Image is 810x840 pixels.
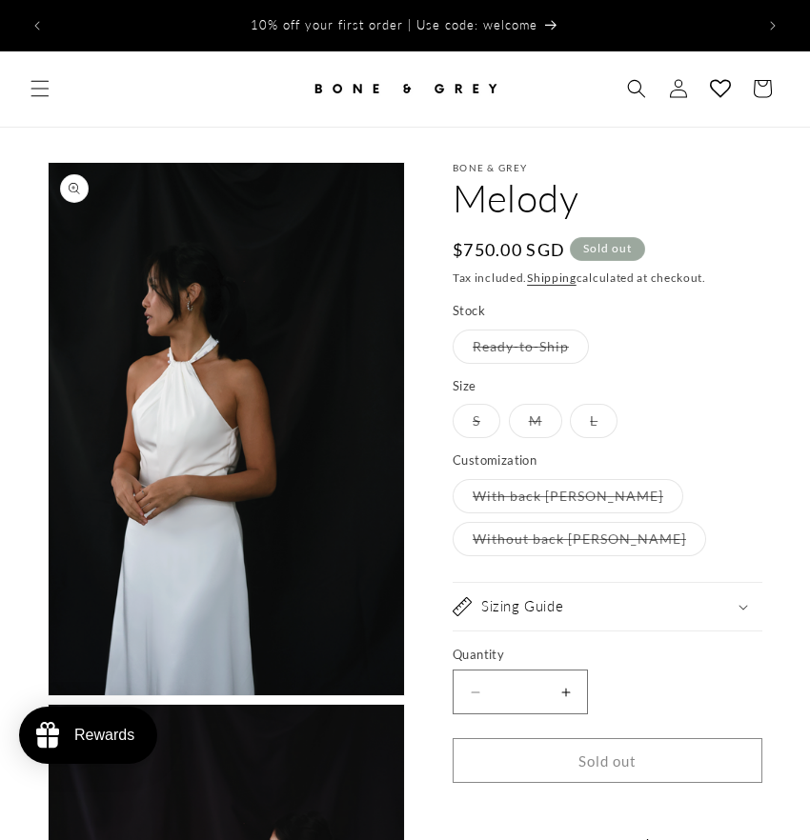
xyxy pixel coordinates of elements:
[570,404,618,438] label: L
[616,68,658,110] summary: Search
[453,451,538,470] legend: Customization
[251,17,537,32] span: 10% off your first order | Use code: welcome
[453,522,706,556] label: Without back [PERSON_NAME]
[453,479,683,513] label: With back [PERSON_NAME]
[453,237,565,263] span: $750.00 SGD
[570,237,645,261] span: Sold out
[19,68,61,110] summary: Menu
[453,269,762,288] div: Tax included. calculated at checkout.
[16,5,58,47] button: Previous announcement
[481,597,563,616] h2: Sizing Guide
[509,404,562,438] label: M
[453,646,762,665] label: Quantity
[453,162,762,173] p: Bone & Grey
[74,727,134,744] div: Rewards
[527,270,577,285] a: Shipping
[453,377,478,396] legend: Size
[303,61,508,117] a: Bone and Grey Bridal
[453,404,500,438] label: S
[453,302,487,321] legend: Stock
[310,68,500,110] img: Bone and Grey Bridal
[752,5,794,47] button: Next announcement
[453,583,762,630] summary: Sizing Guide
[453,330,589,364] label: Ready-to-Ship
[453,738,762,783] button: Sold out
[453,173,762,223] h1: Melody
